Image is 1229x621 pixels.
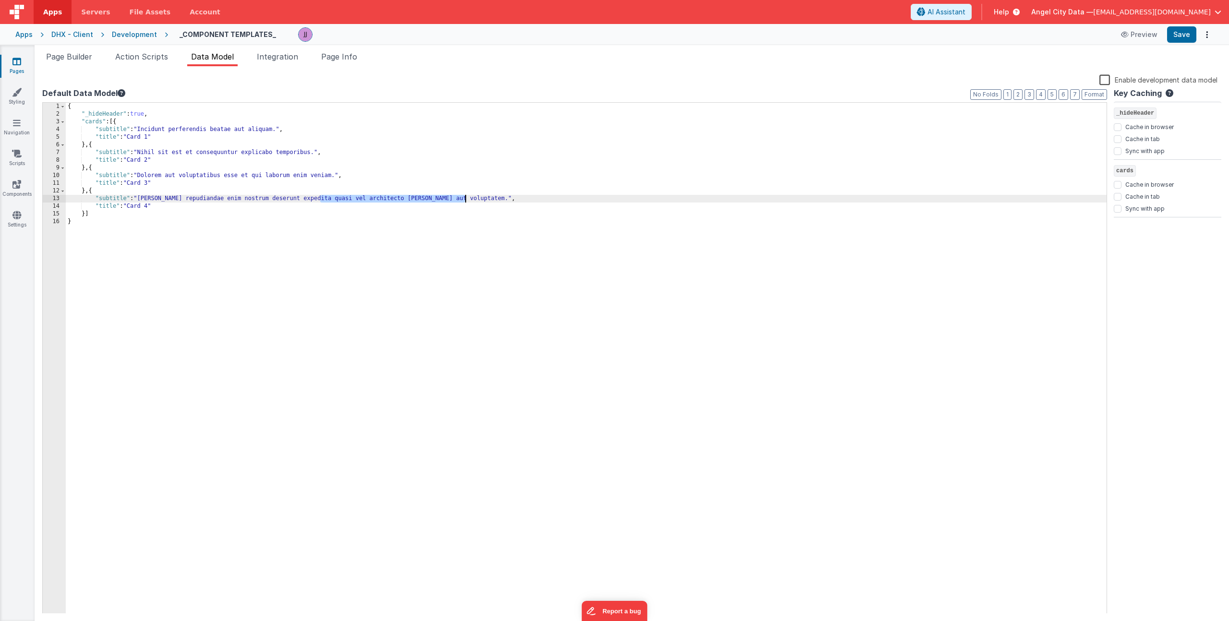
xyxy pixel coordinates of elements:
[1031,7,1221,17] button: Angel City Data — [EMAIL_ADDRESS][DOMAIN_NAME]
[1082,89,1107,100] button: Format
[1125,121,1174,131] label: Cache in browser
[299,28,312,41] img: a41cce6c0a0b39deac5cad64cb9bd16a
[1125,203,1165,213] label: Sync with app
[911,4,972,20] button: AI Assistant
[1125,145,1165,155] label: Sync with app
[43,149,66,156] div: 7
[43,156,66,164] div: 8
[115,52,168,61] span: Action Scripts
[15,30,33,39] div: Apps
[257,52,298,61] span: Integration
[43,179,66,187] div: 11
[51,30,93,39] div: DHX - Client
[970,89,1001,100] button: No Folds
[1048,89,1057,100] button: 5
[1031,7,1093,17] span: Angel City Data —
[1003,89,1012,100] button: 1
[1093,7,1211,17] span: [EMAIL_ADDRESS][DOMAIN_NAME]
[1036,89,1046,100] button: 4
[1200,28,1214,41] button: Options
[1024,89,1034,100] button: 3
[191,52,234,61] span: Data Model
[1070,89,1080,100] button: 7
[81,7,110,17] span: Servers
[130,7,171,17] span: File Assets
[1114,165,1136,177] span: cards
[43,126,66,133] div: 4
[1013,89,1023,100] button: 2
[582,601,648,621] iframe: Marker.io feedback button
[43,103,66,110] div: 1
[43,141,66,149] div: 6
[1125,179,1174,189] label: Cache in browser
[43,172,66,179] div: 10
[1125,133,1160,143] label: Cache in tab
[1059,89,1068,100] button: 6
[1125,191,1160,201] label: Cache in tab
[46,52,92,61] span: Page Builder
[1114,107,1157,119] span: _hideHeader
[1099,74,1217,85] label: Enable development data model
[928,7,965,17] span: AI Assistant
[43,7,62,17] span: Apps
[1167,26,1196,43] button: Save
[43,195,66,203] div: 13
[180,31,276,38] h4: _COMPONENT TEMPLATES_
[42,87,125,99] button: Default Data Model
[321,52,357,61] span: Page Info
[112,30,157,39] div: Development
[43,133,66,141] div: 5
[43,118,66,126] div: 3
[43,210,66,218] div: 15
[1115,27,1163,42] button: Preview
[1114,89,1162,98] h4: Key Caching
[43,110,66,118] div: 2
[43,218,66,226] div: 16
[43,164,66,172] div: 9
[43,203,66,210] div: 14
[43,187,66,195] div: 12
[994,7,1009,17] span: Help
